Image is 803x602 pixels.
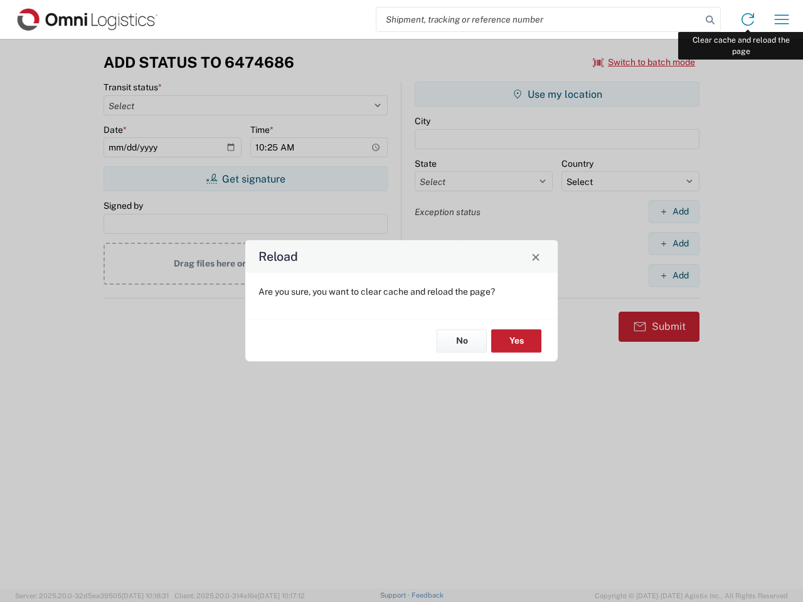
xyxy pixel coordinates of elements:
h4: Reload [258,248,298,266]
button: No [437,329,487,352]
button: Yes [491,329,541,352]
button: Close [527,248,545,265]
p: Are you sure, you want to clear cache and reload the page? [258,286,545,297]
input: Shipment, tracking or reference number [376,8,701,31]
